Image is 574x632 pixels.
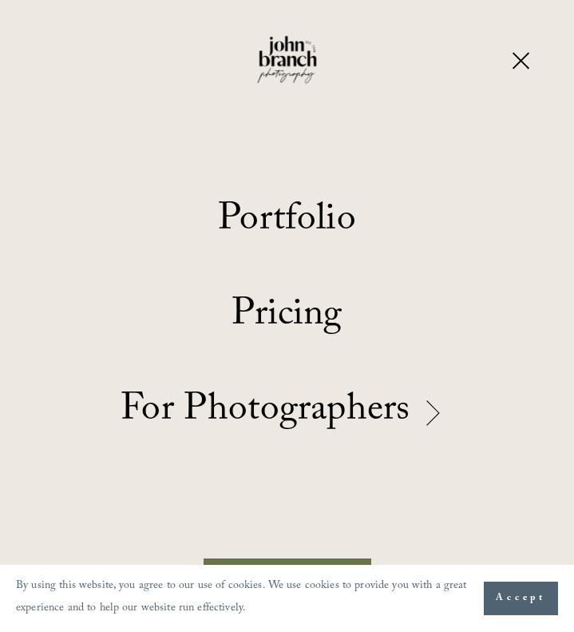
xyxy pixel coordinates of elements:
a: INQUIRE [204,558,371,598]
img: John Branch IV Photography [256,34,319,86]
a: For Photographers [121,394,453,431]
span: Accept [496,590,546,606]
p: By using this website, you agree to our use of cookies. We use cookies to provide you with a grea... [16,576,468,621]
button: Accept [484,582,558,615]
a: Pricing [232,299,342,336]
a: Portfolio [218,204,356,241]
